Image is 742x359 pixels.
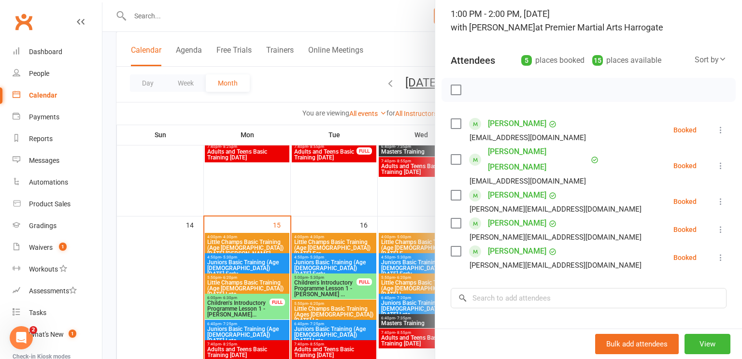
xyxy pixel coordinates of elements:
a: [PERSON_NAME] [488,215,546,231]
a: Gradings [13,215,102,237]
a: What's New1 [13,324,102,345]
button: View [685,334,730,354]
span: with [PERSON_NAME] [451,22,535,32]
div: [PERSON_NAME][EMAIL_ADDRESS][DOMAIN_NAME] [470,231,642,244]
div: Booked [673,198,697,205]
div: 15 [592,55,603,66]
div: Booked [673,162,697,169]
div: Workouts [29,265,58,273]
div: [PERSON_NAME][EMAIL_ADDRESS][DOMAIN_NAME] [470,203,642,215]
span: at Premier Martial Arts Harrogate [535,22,663,32]
a: Tasks [13,302,102,324]
a: Messages [13,150,102,172]
input: Search to add attendees [451,288,727,308]
span: 1 [59,243,67,251]
span: 1 [69,330,76,338]
a: [PERSON_NAME] [PERSON_NAME] [488,144,588,175]
div: Booked [673,254,697,261]
div: Assessments [29,287,77,295]
div: Waivers [29,244,53,251]
div: [EMAIL_ADDRESS][DOMAIN_NAME] [470,175,586,187]
a: Dashboard [13,41,102,63]
div: Messages [29,157,59,164]
div: Booked [673,226,697,233]
a: Calendar [13,85,102,106]
div: places booked [521,54,585,67]
div: Automations [29,178,68,186]
button: Bulk add attendees [595,334,679,354]
div: Payments [29,113,59,121]
div: [EMAIL_ADDRESS][DOMAIN_NAME] [470,131,586,144]
div: Reports [29,135,53,143]
div: Attendees [451,54,495,67]
div: 1:00 PM - 2:00 PM, [DATE] [451,7,727,34]
div: Calendar [29,91,57,99]
a: [PERSON_NAME] [488,187,546,203]
a: Product Sales [13,193,102,215]
div: Product Sales [29,200,71,208]
a: Workouts [13,258,102,280]
div: Booked [673,127,697,133]
div: Tasks [29,309,46,316]
a: [PERSON_NAME] [488,116,546,131]
div: People [29,70,49,77]
span: 2 [29,326,37,334]
div: 5 [521,55,532,66]
div: [PERSON_NAME][EMAIL_ADDRESS][DOMAIN_NAME] [470,259,642,272]
a: Automations [13,172,102,193]
a: Reports [13,128,102,150]
div: places available [592,54,661,67]
div: Sort by [695,54,727,66]
div: Gradings [29,222,57,230]
a: Clubworx [12,10,36,34]
div: What's New [29,330,64,338]
a: [PERSON_NAME] [488,244,546,259]
a: Waivers 1 [13,237,102,258]
a: Payments [13,106,102,128]
div: Dashboard [29,48,62,56]
iframe: Intercom live chat [10,326,33,349]
a: Assessments [13,280,102,302]
a: People [13,63,102,85]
